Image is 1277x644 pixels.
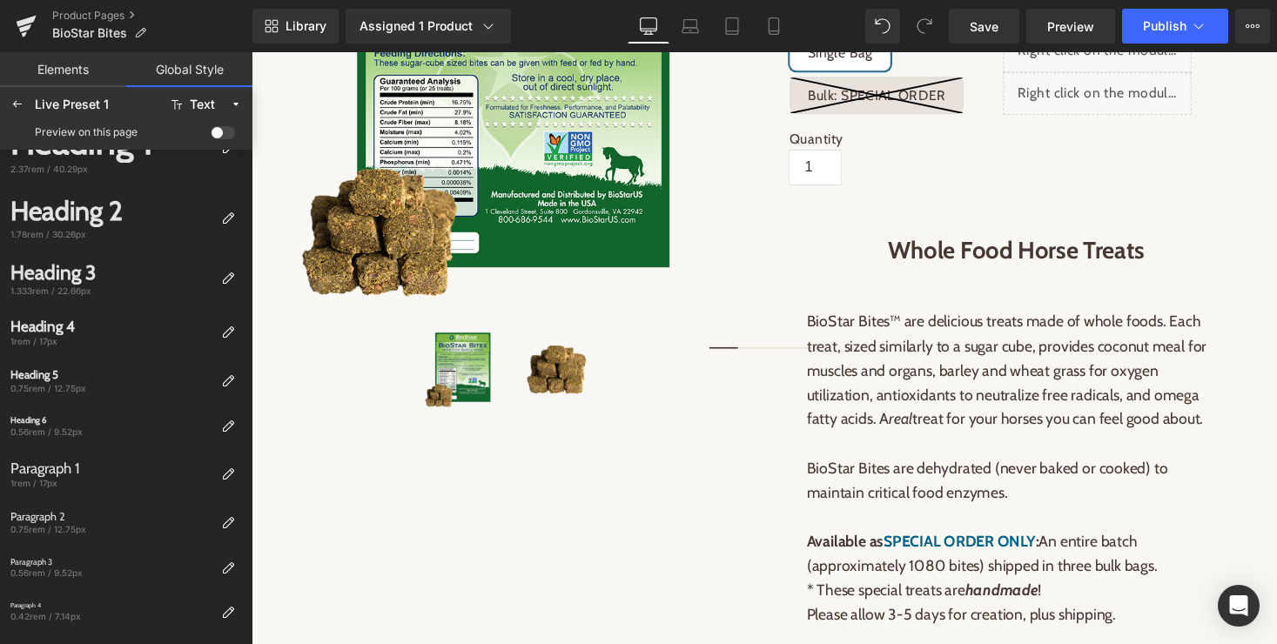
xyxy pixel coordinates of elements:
div: Heading 2 [10,196,214,227]
div: Paragraph 1 [10,460,214,477]
span: BioStar Bites [52,26,127,40]
button: Publish [1122,9,1228,44]
div: Paragraph 4 [10,602,214,610]
div: 0.75rem / 12.75px [10,523,214,535]
p: BioStar Bites™ are delicious treats made of whole foods. Each treat, sized similarly to a sugar c... [570,265,1001,465]
a: Tablet [711,9,753,44]
p: An entire batch (approximately 1080 bites) shipped in three bulk bags. * These special treats are... [570,466,1001,591]
div: 0.56rem / 9.52px [10,426,214,438]
div: Live Preset 1 [35,97,160,111]
div: 0.75rem / 12.75px [10,382,214,394]
div: 1.78rem / 30.26px [10,228,214,240]
div: 1.333rem / 22.66px [10,285,214,297]
div: Heading 6 [10,415,214,425]
div: Heading 3 [10,261,214,285]
span: Save [970,17,998,36]
a: Product Pages [52,9,252,23]
button: Text [164,91,249,118]
div: Preview on this page [35,126,138,138]
button: More [1235,9,1270,44]
button: Undo [865,9,900,44]
span: Publish [1143,19,1186,33]
a: Global Style [126,52,252,87]
strong: Available as : [570,493,809,512]
div: 1rem / 17px [10,477,214,489]
button: Redo [907,9,942,44]
div: Paragraph 3 [10,557,214,567]
label: Quantity [553,83,746,101]
img: BioStar Bites EQ [173,280,260,367]
div: 2.37rem / 40.29px [10,163,214,175]
div: Text [190,98,215,111]
div: 0.56rem / 9.52px [10,567,214,579]
a: SPECIAL ORDER ONLY [649,493,805,512]
div: Open Intercom Messenger [1218,585,1260,627]
a: Laptop [669,9,711,44]
div: Paragraph 2 [10,510,214,523]
a: Mobile [753,9,795,44]
span: Preview [1047,17,1094,36]
span: Library [286,18,326,34]
em: real [655,367,679,386]
a: Desktop [628,9,669,44]
div: Assigned 1 Product [360,17,497,35]
strong: handmade [733,543,808,562]
a: Preview [1026,9,1115,44]
img: BioStar Bites EQ [270,280,357,367]
a: New Library [252,9,339,44]
div: 1rem / 17px [10,335,214,347]
div: Heading 5 [10,368,214,381]
div: 0.42rem / 7.14px [10,610,214,622]
h2: Whole Food Horse Treats [570,190,1001,219]
div: Heading 4 [10,318,214,335]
